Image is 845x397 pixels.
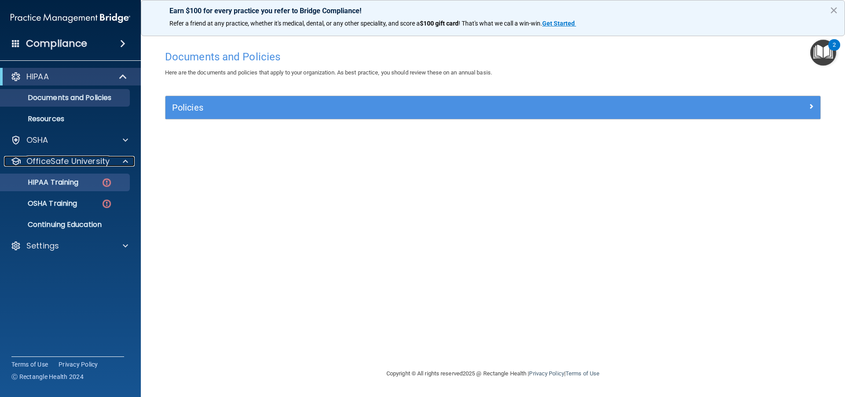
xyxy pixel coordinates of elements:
p: OSHA Training [6,199,77,208]
div: 2 [833,45,836,56]
p: Settings [26,241,59,251]
h4: Documents and Policies [165,51,821,63]
a: Terms of Use [11,360,48,369]
p: Documents and Policies [6,93,126,102]
p: Resources [6,115,126,123]
h4: Compliance [26,37,87,50]
span: Ⓒ Rectangle Health 2024 [11,372,84,381]
a: Privacy Policy [529,370,564,377]
img: danger-circle.6113f641.png [101,198,112,209]
img: danger-circle.6113f641.png [101,177,112,188]
span: Here are the documents and policies that apply to your organization. As best practice, you should... [165,69,492,76]
img: PMB logo [11,9,130,27]
p: OfficeSafe University [26,156,110,167]
a: Policies [172,100,814,115]
p: HIPAA Training [6,178,78,187]
button: Close [830,3,838,17]
a: OfficeSafe University [11,156,128,167]
span: Refer a friend at any practice, whether it's medical, dental, or any other speciality, and score a [169,20,420,27]
a: Privacy Policy [59,360,98,369]
a: HIPAA [11,71,128,82]
span: ! That's what we call a win-win. [459,20,542,27]
a: Terms of Use [566,370,599,377]
a: Get Started [542,20,576,27]
a: Settings [11,241,128,251]
strong: $100 gift card [420,20,459,27]
p: Earn $100 for every practice you refer to Bridge Compliance! [169,7,816,15]
p: HIPAA [26,71,49,82]
strong: Get Started [542,20,575,27]
h5: Policies [172,103,650,112]
p: OSHA [26,135,48,145]
p: Continuing Education [6,220,126,229]
div: Copyright © All rights reserved 2025 @ Rectangle Health | | [332,360,654,388]
button: Open Resource Center, 2 new notifications [810,40,836,66]
a: OSHA [11,135,128,145]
